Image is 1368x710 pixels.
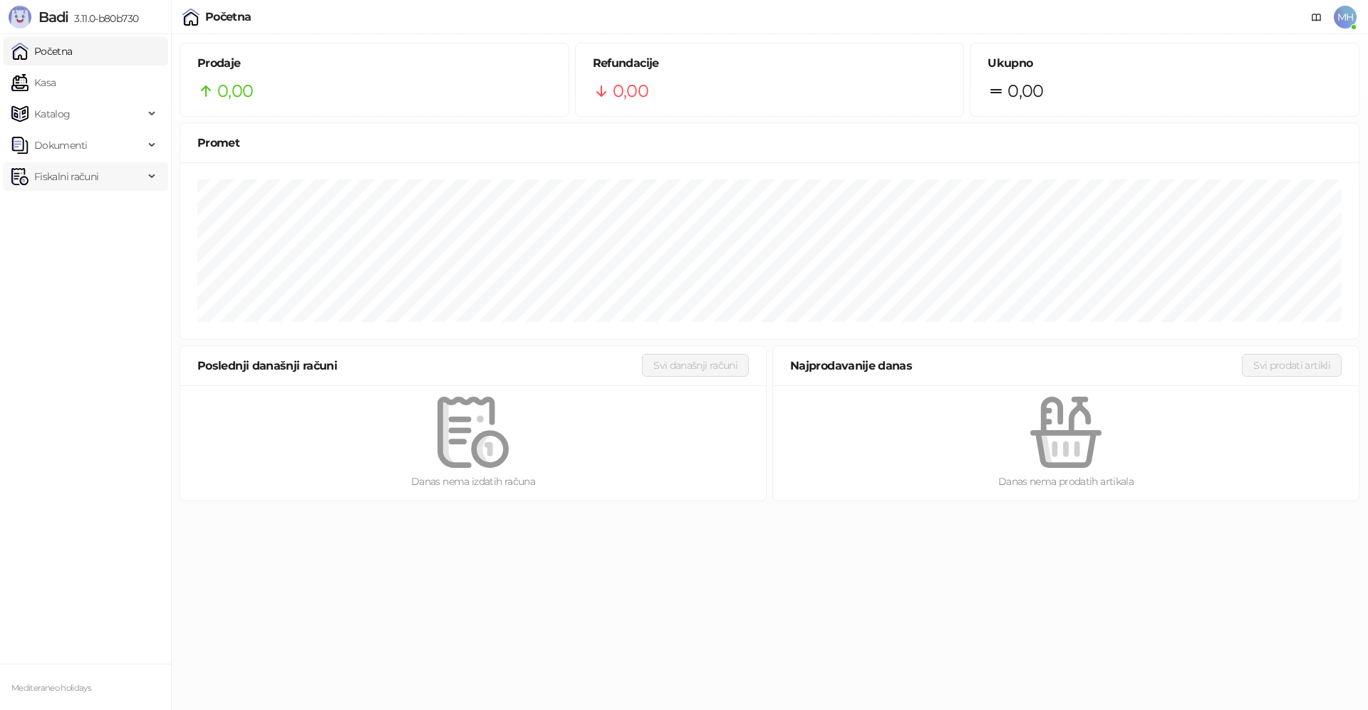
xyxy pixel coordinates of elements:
h5: Prodaje [197,55,551,72]
div: Promet [197,134,1342,152]
div: Početna [205,11,252,23]
button: Svi današnji računi [642,354,749,377]
span: Badi [38,9,68,26]
h5: Refundacije [593,55,947,72]
span: 3.11.0-b80b730 [68,12,138,25]
div: Najprodavanije danas [790,357,1242,375]
h5: Ukupno [988,55,1342,72]
span: 0,00 [217,78,253,105]
a: Početna [11,37,73,66]
span: 0,00 [1007,78,1043,105]
span: MH [1334,6,1357,28]
a: Kasa [11,68,56,97]
a: Dokumentacija [1305,6,1328,28]
span: Dokumenti [34,131,87,160]
span: Katalog [34,100,71,128]
div: Danas nema izdatih računa [203,474,743,489]
img: Logo [9,6,31,28]
div: Danas nema prodatih artikala [796,474,1336,489]
div: Poslednji današnji računi [197,357,642,375]
span: 0,00 [613,78,648,105]
small: Mediteraneo holidays [11,683,91,693]
span: Fiskalni računi [34,162,98,191]
button: Svi prodati artikli [1242,354,1342,377]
